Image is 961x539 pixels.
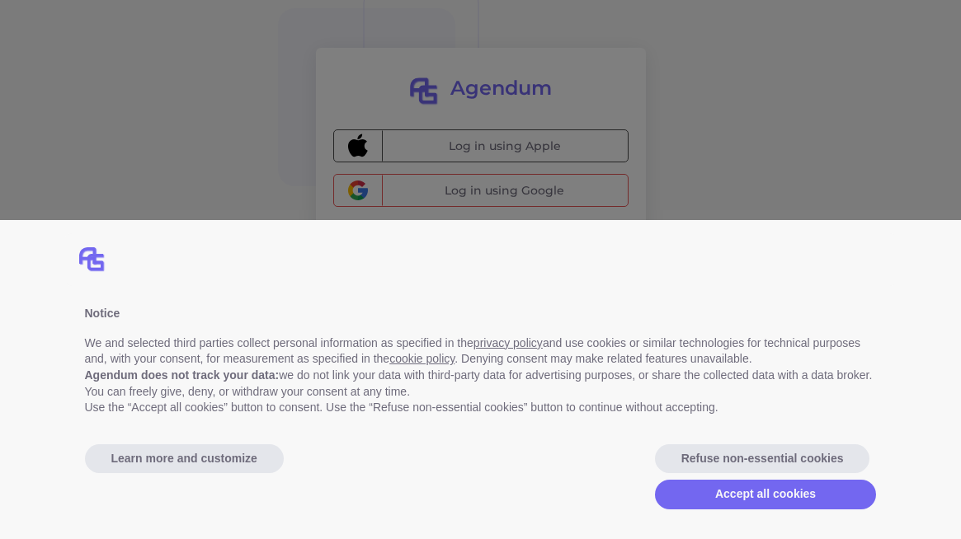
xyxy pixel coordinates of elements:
[85,384,877,401] p: You can freely give, deny, or withdraw your consent at any time.
[655,480,877,509] button: Accept all cookies
[85,368,280,382] b: Agendum does not track your data:
[85,335,877,368] p: We and selected third parties collect personal information as specified in the and use cookies or...
[655,444,870,474] button: Refuse non-essential cookies
[85,368,877,384] p: we do not link your data with third-party data for advertising purposes, or share the collected d...
[85,444,284,474] button: Learn more and customize
[85,400,877,416] p: Use the “Accept all cookies” button to consent. Use the “Refuse non-essential cookies” button to ...
[85,306,877,322] div: Notice
[389,352,455,365] a: cookie policy
[473,336,543,349] a: privacy policy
